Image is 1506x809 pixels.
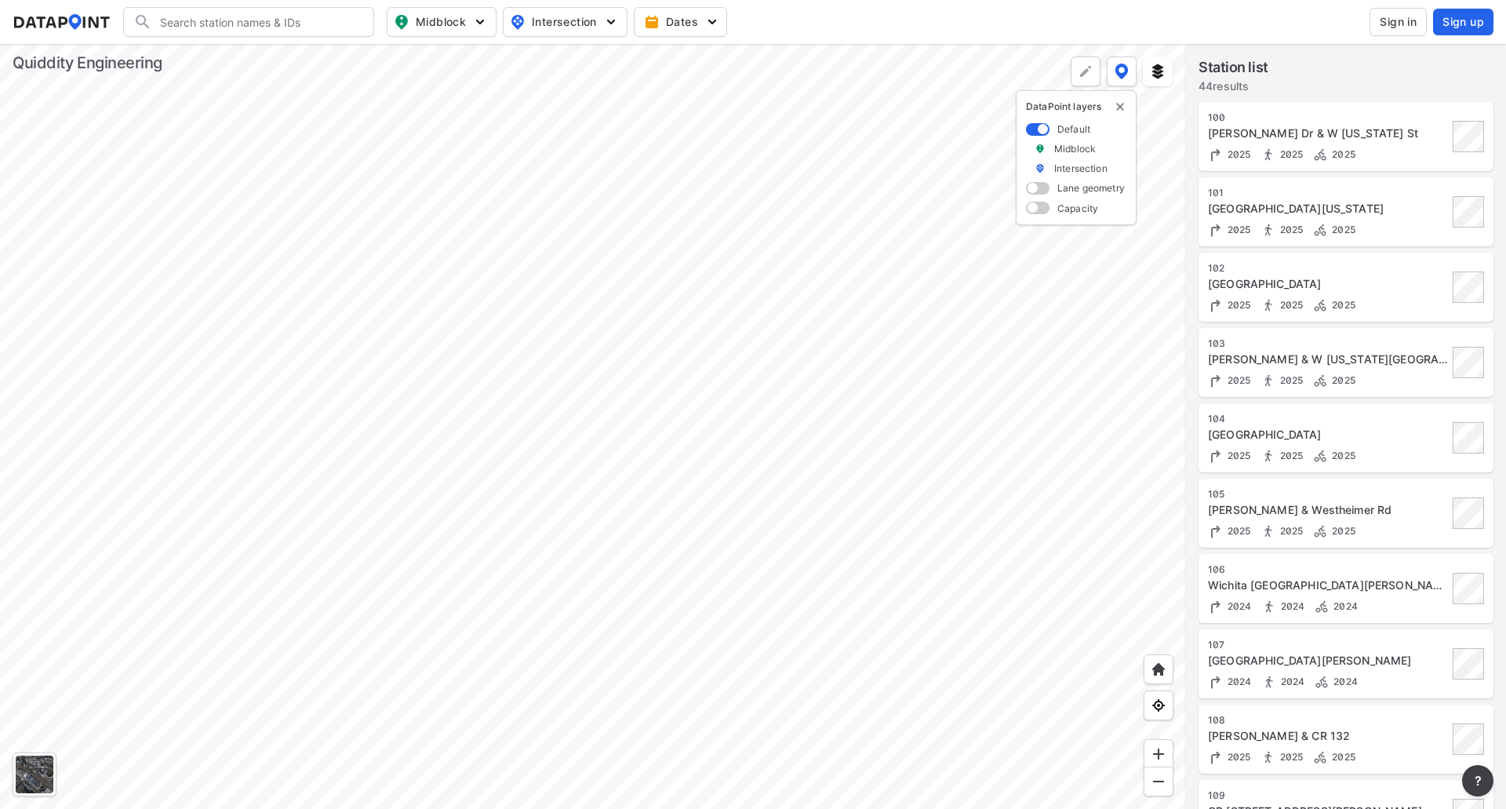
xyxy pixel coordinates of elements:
img: Turning count [1208,674,1224,690]
img: +Dz8AAAAASUVORK5CYII= [1078,64,1093,79]
label: Intersection [1054,162,1108,175]
span: 2025 [1276,450,1304,461]
button: Intersection [503,7,627,37]
img: 5YPKRKmlfpI5mqlR8AD95paCi+0kK1fRFDJSaMmawlwaeJcJwk9O2fotCW5ve9gAAAAASUVORK5CYII= [472,14,488,30]
span: 2025 [1328,148,1355,160]
span: ? [1471,771,1484,790]
img: +XpAUvaXAN7GudzAAAAAElFTkSuQmCC [1151,661,1166,677]
img: Bicycle count [1314,674,1330,690]
span: 2025 [1224,525,1251,537]
span: 2025 [1328,224,1355,235]
div: Polygon tool [1071,56,1100,86]
span: 2025 [1224,224,1251,235]
img: MAAAAAElFTkSuQmCC [1151,774,1166,789]
img: Turning count [1208,373,1224,388]
span: 2025 [1224,299,1251,311]
span: Dates [647,14,717,30]
img: Pedestrian count [1261,674,1277,690]
div: 101 [1208,187,1448,199]
img: zeq5HYn9AnE9l6UmnFLPAAAAAElFTkSuQmCC [1151,698,1166,713]
span: 2025 [1276,148,1304,160]
img: 5YPKRKmlfpI5mqlR8AD95paCi+0kK1fRFDJSaMmawlwaeJcJwk9O2fotCW5ve9gAAAAASUVORK5CYII= [603,14,619,30]
img: dataPointLogo.9353c09d.svg [13,14,111,30]
span: 2025 [1276,299,1304,311]
img: Turning count [1208,749,1224,765]
div: View my location [1144,691,1173,720]
span: 2025 [1328,751,1355,763]
button: Sign up [1433,9,1493,35]
span: 2025 [1276,751,1304,763]
span: 2024 [1330,676,1358,687]
div: Eastside St & Westheimer Rd [1208,427,1448,443]
p: DataPoint layers [1026,100,1126,113]
img: Pedestrian count [1260,523,1276,539]
img: Turning count [1208,147,1224,162]
img: map_pin_int.54838e6b.svg [508,13,527,31]
span: 2025 [1224,148,1251,160]
div: Zoom in [1144,739,1173,769]
a: Sign up [1430,9,1493,35]
span: 2024 [1330,600,1358,612]
div: 104 [1208,413,1448,425]
img: ZvzfEJKXnyWIrJytrsY285QMwk63cM6Drc+sIAAAAASUVORK5CYII= [1151,746,1166,762]
img: Pedestrian count [1260,222,1276,238]
label: Capacity [1057,202,1098,215]
div: 107 [1208,639,1448,651]
img: Turning count [1208,599,1224,614]
img: Bicycle count [1312,147,1328,162]
label: Station list [1199,56,1268,78]
div: Bammel Ln & W Alabama St [1208,352,1448,367]
img: map_pin_mid.602f9df1.svg [392,13,411,31]
button: Midblock [387,7,497,37]
img: Pedestrian count [1261,599,1277,614]
img: Turning count [1208,448,1224,464]
div: Quiddity Engineering [13,52,162,74]
div: Forest Hill Dr & Horton Rd [1208,653,1448,669]
span: 2025 [1328,299,1355,311]
img: Turning count [1208,523,1224,539]
div: 105 [1208,488,1448,501]
img: Bicycle count [1312,749,1328,765]
img: Turning count [1208,222,1224,238]
div: Bammel Ln & Westheimer Rd [1208,502,1448,518]
span: Sign up [1442,14,1484,30]
img: calendar-gold.39a51dde.svg [644,14,660,30]
button: Dates [634,7,727,37]
label: Default [1057,122,1090,136]
input: Search [152,9,364,35]
div: Wichita St & Horton Rd [1208,578,1448,593]
button: more [1462,765,1493,796]
a: Sign in [1366,8,1430,36]
img: Bicycle count [1312,222,1328,238]
span: 2025 [1224,374,1251,386]
div: Toggle basemap [13,753,56,796]
button: Sign in [1370,8,1427,36]
label: 44 results [1199,78,1268,94]
img: data-point-layers.37681fc9.svg [1115,64,1129,79]
div: Zoom out [1144,767,1173,796]
span: 2025 [1328,525,1355,537]
button: delete [1114,100,1126,113]
img: Pedestrian count [1260,373,1276,388]
div: River Oaks Blvd & Westheimer Rd [1208,276,1448,292]
span: 2025 [1276,374,1304,386]
span: 2024 [1277,676,1305,687]
span: 2025 [1224,751,1251,763]
div: 100 [1208,111,1448,124]
button: External layers [1143,56,1173,86]
span: 2024 [1277,600,1305,612]
span: 2025 [1276,224,1304,235]
span: Intersection [510,13,617,31]
img: 5YPKRKmlfpI5mqlR8AD95paCi+0kK1fRFDJSaMmawlwaeJcJwk9O2fotCW5ve9gAAAAASUVORK5CYII= [704,14,720,30]
div: Monteforte Rd & CR 132 [1208,728,1448,744]
span: Sign in [1380,14,1417,30]
img: close-external-leyer.3061a1c7.svg [1114,100,1126,113]
button: DataPoint layers [1107,56,1137,86]
img: Pedestrian count [1260,147,1276,162]
span: 2024 [1224,600,1252,612]
span: 2025 [1328,374,1355,386]
div: 102 [1208,262,1448,275]
div: 106 [1208,563,1448,576]
img: marker_Intersection.6861001b.svg [1035,162,1046,175]
img: Bicycle count [1314,599,1330,614]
